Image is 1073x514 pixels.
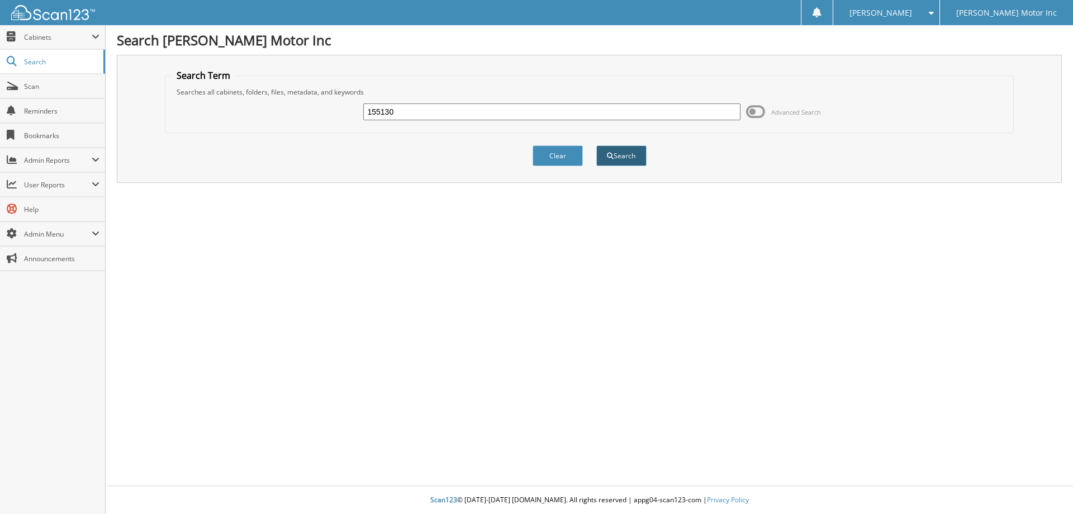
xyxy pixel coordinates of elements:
span: Reminders [24,106,99,116]
span: Search [24,57,98,67]
img: scan123-logo-white.svg [11,5,95,20]
span: [PERSON_NAME] [849,10,912,16]
button: Search [596,145,647,166]
span: Announcements [24,254,99,263]
span: Scan [24,82,99,91]
div: Searches all cabinets, folders, files, metadata, and keywords [171,87,1008,97]
a: Privacy Policy [707,495,749,504]
span: Scan123 [430,495,457,504]
iframe: Chat Widget [1017,460,1073,514]
div: © [DATE]-[DATE] [DOMAIN_NAME]. All rights reserved | appg04-scan123-com | [106,487,1073,514]
span: Admin Menu [24,229,92,239]
span: Bookmarks [24,131,99,140]
span: Cabinets [24,32,92,42]
span: Help [24,205,99,214]
span: Advanced Search [771,108,821,116]
h1: Search [PERSON_NAME] Motor Inc [117,31,1062,49]
legend: Search Term [171,69,236,82]
span: [PERSON_NAME] Motor Inc [956,10,1057,16]
span: Admin Reports [24,155,92,165]
button: Clear [533,145,583,166]
span: User Reports [24,180,92,190]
